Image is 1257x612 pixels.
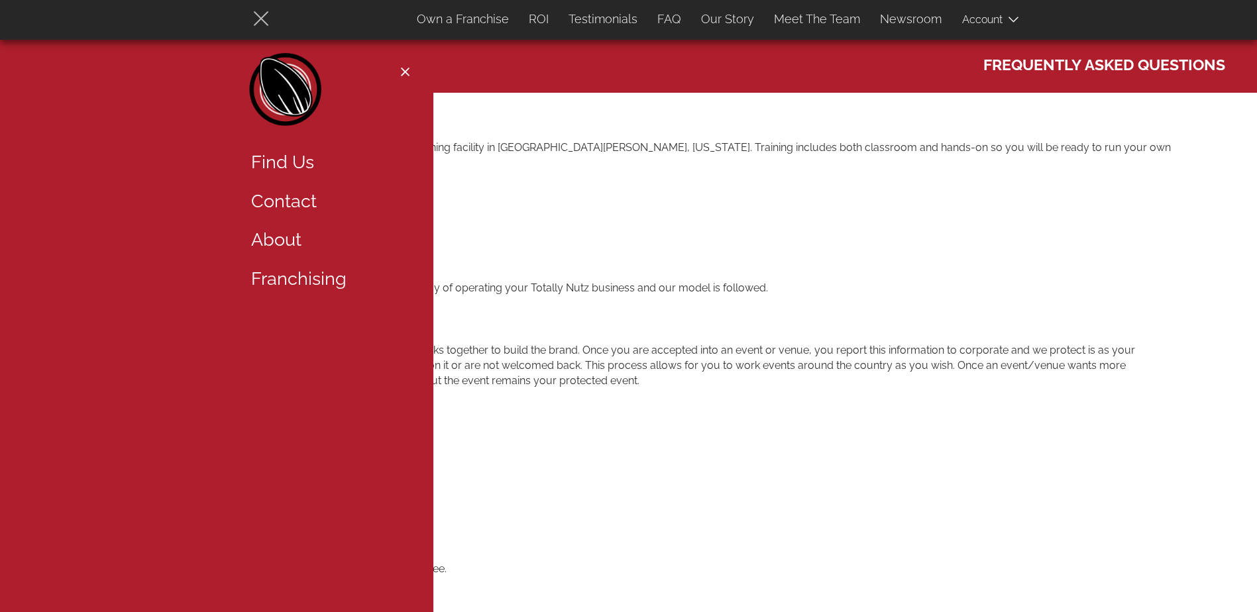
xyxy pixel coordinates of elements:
p: Totally Nutz will provide a minimum of 33 hours of training out our state of the art training fac... [16,140,1181,171]
div: What is training like? [16,114,1181,134]
div: Does Totally Nutz offer on-site training? [16,191,1181,211]
a: Home [248,53,324,132]
a: Our Story [691,5,764,33]
p: Yes, Totally Nutz offers on-site training for your first event should you choose. [16,218,1181,233]
a: Meet The Team [764,5,870,33]
a: Newsroom [870,5,952,33]
a: Find Us [241,143,413,182]
p: We permit two people to attend training, but will permit additional people for a small fee. [16,562,1181,577]
p: You can be a passive owner if you correctly train an on-site manager in the proper way of operati... [16,281,1181,296]
a: FAQ [647,5,691,33]
div: How many people can attend the training? [16,535,1181,555]
a: Testimonials [559,5,647,33]
a: About [241,221,413,260]
p: 10% discount off your franchise fees. [16,436,1181,451]
div: Can I be a Passive Owner? [16,254,1181,274]
div: Does Totally Nutz sell territories? [16,317,1181,336]
a: Franchising [241,260,413,299]
a: ROI [519,5,559,33]
div: Can I buy more than one franchise? [16,472,1181,492]
p: No, Totally Nutz does not offer exclusive territories. Rather, the Totally Nutz family works toge... [16,343,1181,389]
p: Yes, we offer deep discounts for multiple franchise packs. [16,499,1181,514]
span: Frequently Asked Questions [983,50,1225,76]
a: Own a Franchise [407,5,519,33]
a: Contact [241,182,413,221]
div: Does Totally Nutz offer a discount to Veterans? [16,410,1181,430]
